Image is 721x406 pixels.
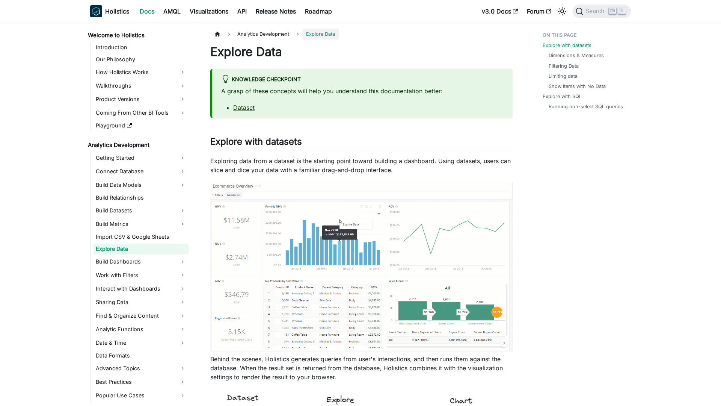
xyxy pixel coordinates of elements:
[94,107,189,119] a: Coming From Other BI Tools
[210,29,225,39] a: Home page
[618,8,626,14] kbd: K
[210,354,513,382] p: Behind the scenes, Holistics generates queries from user's interactions, and then runs them again...
[94,54,189,65] a: Our Philosophy
[300,5,336,17] a: Roadmap
[86,30,189,41] a: Welcome to Holistics
[583,8,609,15] span: Search
[94,256,189,268] a: Build Dashboards
[94,389,189,401] a: Popular Use Cases
[210,29,513,39] nav: Breadcrumbs
[94,192,189,203] a: Build Relationships
[94,218,189,230] a: Build Metrics
[94,323,189,335] a: Analytic Functions
[86,140,189,150] a: Analytics Development
[94,205,189,217] a: Build Datasets
[90,5,102,17] img: Holistics
[556,5,568,17] button: Switch between dark and light mode (currently light mode)
[522,5,556,17] a: Forum
[159,5,185,17] a: AMQL
[94,120,189,131] a: Playground
[233,5,251,17] a: API
[210,156,513,174] p: Exploring data from a dataset is the starting point toward building a dashboard. Using datasets, ...
[94,376,189,388] a: Best Practices
[94,232,189,242] a: Import CSV & Google Sheets
[221,86,504,95] p: A grasp of these concepts will help you understand this documentation better:
[251,5,300,17] a: Release Notes
[94,66,189,78] a: How Holistics Works
[221,75,504,85] div: Knowledge Checkpoint
[94,337,189,349] a: Date & Time
[233,104,255,111] a: Dataset
[94,152,189,164] a: Getting Started
[549,83,606,90] a: Show Items with No Data
[549,52,604,59] a: Dimensions & Measures
[94,179,189,191] a: Build Data Models
[543,42,591,49] a: Explore with datasets
[105,7,129,16] b: Holistics
[549,62,579,70] a: Filtering Data
[94,296,189,308] a: Sharing Data
[573,5,631,18] button: Search (Ctrl+K)
[210,136,513,150] h2: Explore with datasets
[94,93,189,105] a: Product Versions
[94,42,189,53] a: Introduction
[94,244,189,254] a: Explore Data
[302,29,339,39] span: Explore Data
[185,5,233,17] a: Visualizations
[83,23,195,406] nav: Docs sidebar
[210,44,513,59] h1: Explore Data
[543,93,582,100] a: Explore with SQL
[94,165,189,177] a: Connect Database
[94,269,189,281] a: Work with Filters
[94,80,189,92] a: Walkthroughs
[90,5,129,17] a: HolisticsHolistics
[94,362,189,374] a: Advanced Topics
[135,5,159,17] a: Docs
[94,350,189,361] a: Data Formats
[549,73,578,80] a: Limiting data
[549,103,623,110] a: Running non-select SQL queries
[477,5,522,17] a: v3.0 Docs
[94,283,189,295] a: Interact with Dashboards
[94,310,189,322] a: Find & Organize Content
[234,29,293,39] span: Analytics Development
